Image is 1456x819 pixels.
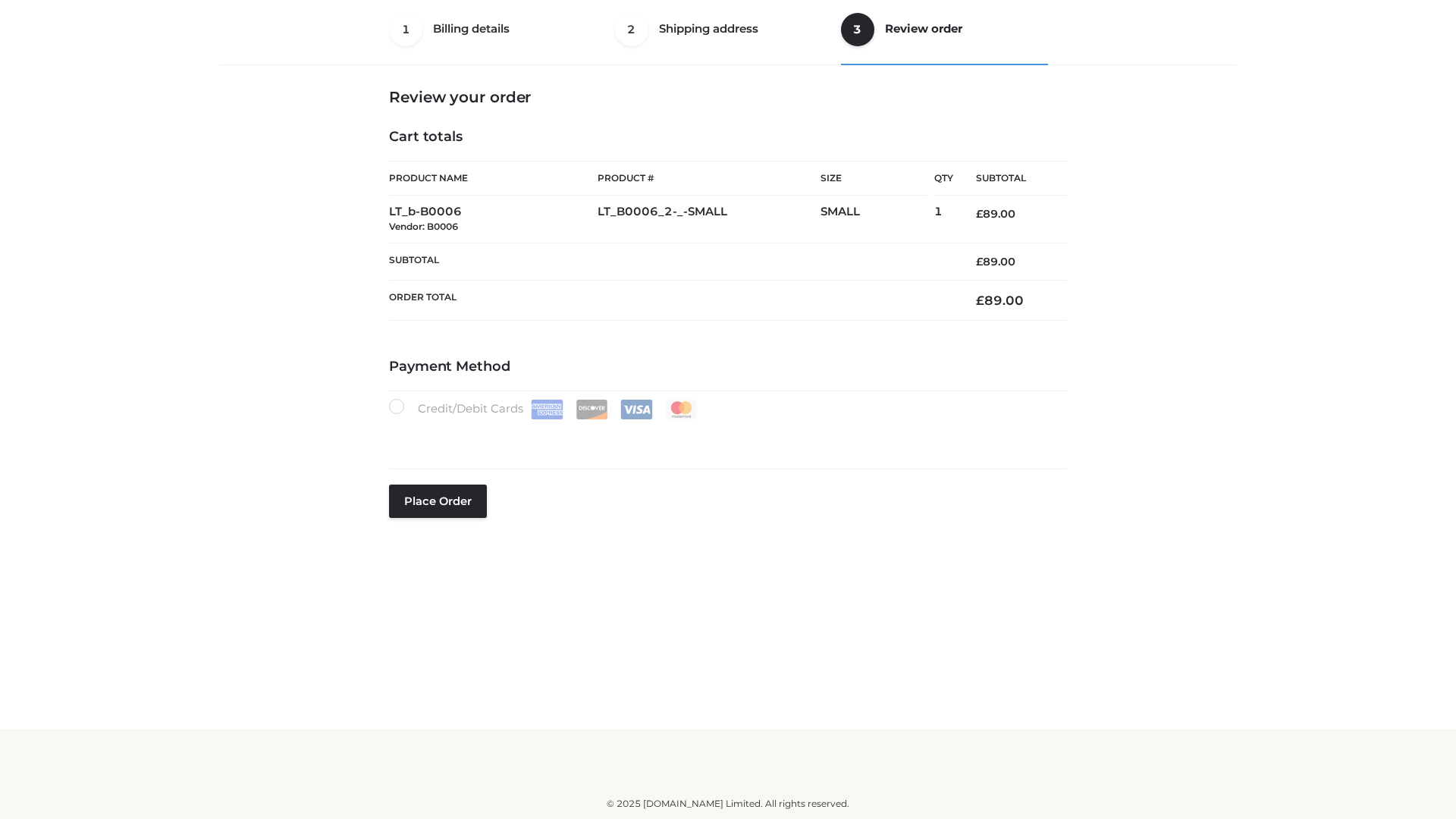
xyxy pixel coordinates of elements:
[576,400,608,419] img: Discover
[934,196,953,243] td: 1
[821,196,934,243] td: SMALL
[398,426,1058,443] iframe: Secure card payment input frame
[225,796,1231,811] div: © 2025 [DOMAIN_NAME] Limited. All rights reserved.
[821,162,927,196] th: Size
[389,243,953,280] th: Subtotal
[389,196,598,243] td: LT_b-B0006
[976,255,1015,268] bdi: 89.00
[620,400,653,419] img: Visa
[389,129,1067,146] h4: Cart totals
[389,88,1067,106] h3: Review your order
[976,207,1015,221] bdi: 89.00
[976,293,1024,308] bdi: 89.00
[934,161,953,196] th: Qty
[389,221,458,232] small: Vendor: B0006
[598,196,821,243] td: LT_B0006_2-_-SMALL
[976,207,983,221] span: £
[665,400,698,419] img: Mastercard
[976,293,984,308] span: £
[389,161,598,196] th: Product Name
[953,162,1067,196] th: Subtotal
[598,161,821,196] th: Product #
[389,281,953,321] th: Order Total
[389,399,699,419] label: Credit/Debit Cards
[976,255,983,268] span: £
[389,359,1067,375] h4: Payment Method
[389,485,487,518] button: Place order
[531,400,563,419] img: Amex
